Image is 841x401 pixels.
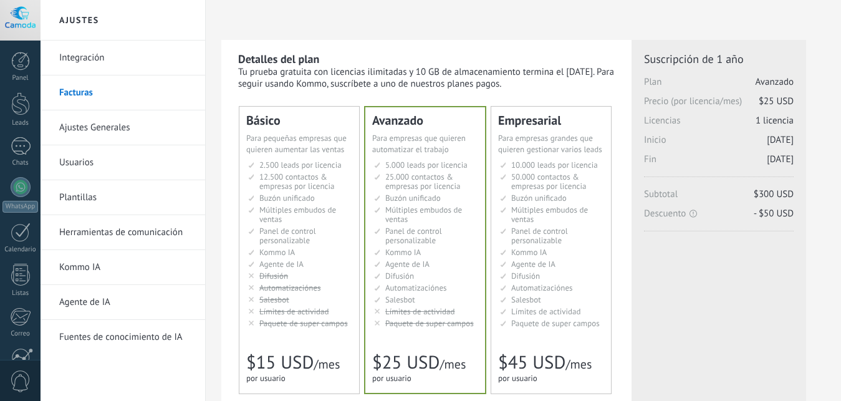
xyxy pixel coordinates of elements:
[385,318,474,329] span: Paquete de super campos
[246,350,314,374] span: $15 USD
[385,205,462,225] span: Múltiples embudos de ventas
[644,76,794,95] span: Plan
[259,259,304,269] span: Agente de IA
[511,193,567,203] span: Buzón unificado
[41,75,205,110] li: Facturas
[259,205,336,225] span: Múltiples embudos de ventas
[259,306,329,317] span: Límites de actividad
[59,285,193,320] a: Agente de IA
[385,259,430,269] span: Agente de IA
[238,52,319,66] b: Detalles del plan
[511,318,600,329] span: Paquete de super campos
[385,172,460,191] span: 25.000 contactos & empresas por licencia
[2,246,39,254] div: Calendario
[259,283,321,293] span: Automatizaciónes
[372,373,411,384] span: por usuario
[59,145,193,180] a: Usuarios
[59,75,193,110] a: Facturas
[754,208,794,220] span: - $50 USD
[498,133,602,155] span: Para empresas grandes que quieren gestionar varios leads
[385,193,441,203] span: Buzón unificado
[644,134,794,153] span: Inicio
[238,66,616,90] div: Tu prueba gratuita con licencias ilimitadas y 10 GB de almacenamiento termina el [DATE]. Para seg...
[259,226,316,246] span: Panel de control personalizable
[385,294,415,305] span: Salesbot
[41,320,205,354] li: Fuentes de conocimiento de IA
[2,330,39,338] div: Correo
[246,133,347,155] span: Para pequeñas empresas que quieren aumentar las ventas
[511,172,586,191] span: 50.000 contactos & empresas por licencia
[246,373,286,384] span: por usuario
[59,250,193,285] a: Kommo IA
[259,247,295,258] span: Kommo IA
[511,226,568,246] span: Panel de control personalizable
[41,180,205,215] li: Plantillas
[511,259,555,269] span: Agente de IA
[2,74,39,82] div: Panel
[767,134,794,146] span: [DATE]
[511,294,541,305] span: Salesbot
[372,114,478,127] div: Avanzado
[259,318,348,329] span: Paquete de super campos
[41,110,205,145] li: Ajustes Generales
[767,153,794,165] span: [DATE]
[59,215,193,250] a: Herramientas de comunicación
[385,306,455,317] span: Límites de actividad
[511,271,540,281] span: Difusión
[314,356,340,372] span: /mes
[644,153,794,173] span: Fin
[385,271,414,281] span: Difusión
[756,115,794,127] span: 1 licencia
[59,110,193,145] a: Ajustes Generales
[41,145,205,180] li: Usuarios
[385,247,421,258] span: Kommo IA
[259,271,288,281] span: Difusión
[644,52,794,66] span: Suscripción de 1 año
[2,201,38,213] div: WhatsApp
[759,95,794,107] span: $25 USD
[756,76,794,88] span: Avanzado
[385,160,468,170] span: 5.000 leads por licencia
[498,114,604,127] div: Empresarial
[59,41,193,75] a: Integración
[511,283,573,293] span: Automatizaciónes
[41,41,205,75] li: Integración
[259,172,334,191] span: 12.500 contactos & empresas por licencia
[644,188,794,208] span: Subtotal
[2,119,39,127] div: Leads
[259,294,289,305] span: Salesbot
[754,188,794,200] span: $300 USD
[440,356,466,372] span: /mes
[498,373,537,384] span: por usuario
[2,289,39,297] div: Listas
[511,247,547,258] span: Kommo IA
[498,350,565,374] span: $45 USD
[41,250,205,285] li: Kommo IA
[511,205,588,225] span: Múltiples embudos de ventas
[59,180,193,215] a: Plantillas
[259,193,315,203] span: Buzón unificado
[2,159,39,167] div: Chats
[41,215,205,250] li: Herramientas de comunicación
[511,306,581,317] span: Límites de actividad
[259,160,342,170] span: 2.500 leads por licencia
[511,160,598,170] span: 10.000 leads por licencia
[644,115,794,134] span: Licencias
[41,285,205,320] li: Agente de IA
[246,114,352,127] div: Básico
[59,320,193,355] a: Fuentes de conocimiento de IA
[385,283,447,293] span: Automatizaciónes
[372,350,440,374] span: $25 USD
[372,133,466,155] span: Para empresas que quieren automatizar el trabajo
[644,208,794,220] span: Descuento
[385,226,442,246] span: Panel de control personalizable
[644,95,794,115] span: Precio (por licencia/mes)
[565,356,592,372] span: /mes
